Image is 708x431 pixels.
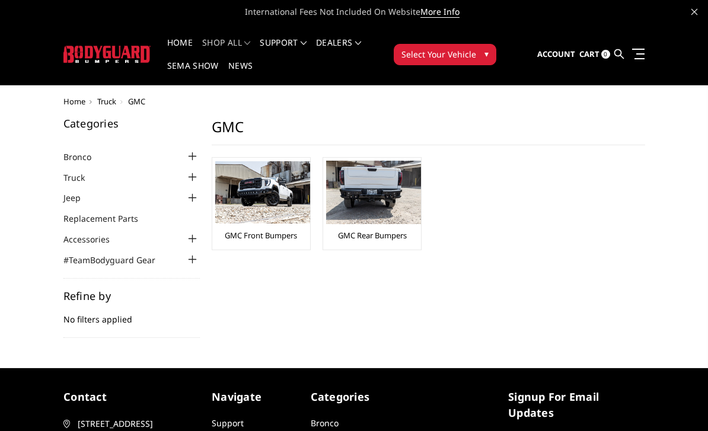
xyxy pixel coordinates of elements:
a: More Info [420,6,460,18]
a: Support [212,417,244,429]
a: News [228,62,253,85]
a: Truck [63,171,100,184]
h5: signup for email updates [508,389,645,421]
a: #TeamBodyguard Gear [63,254,170,266]
h5: Categories [63,118,200,129]
h5: Refine by [63,290,200,301]
span: ▾ [484,47,489,60]
a: Jeep [63,191,95,204]
button: Select Your Vehicle [394,44,496,65]
span: Cart [579,49,599,59]
span: GMC [128,96,145,107]
a: Truck [97,96,116,107]
a: shop all [202,39,250,62]
h5: Categories [311,389,398,405]
a: Cart 0 [579,39,610,71]
a: Bronco [311,417,339,429]
span: Select Your Vehicle [401,48,476,60]
a: Dealers [316,39,361,62]
a: Replacement Parts [63,212,153,225]
a: Support [260,39,307,62]
a: GMC Rear Bumpers [338,230,407,241]
span: 0 [601,50,610,59]
a: Account [537,39,575,71]
a: SEMA Show [167,62,219,85]
h5: Navigate [212,389,299,405]
span: Account [537,49,575,59]
h1: GMC [212,118,645,145]
a: GMC Front Bumpers [225,230,297,241]
a: Bronco [63,151,106,163]
a: Home [167,39,193,62]
h5: contact [63,389,200,405]
a: Home [63,96,85,107]
div: No filters applied [63,290,200,338]
a: Accessories [63,233,125,245]
img: BODYGUARD BUMPERS [63,46,151,63]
